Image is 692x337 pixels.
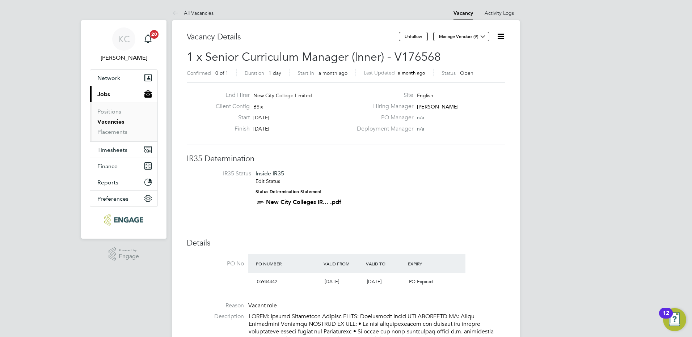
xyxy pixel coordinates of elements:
span: Vacant role [248,302,277,309]
span: Inside IR35 [256,170,284,177]
label: Hiring Manager [353,103,413,110]
div: Expiry [406,257,448,270]
div: 12 [663,313,669,323]
button: Open Resource Center, 12 new notifications [663,308,686,331]
label: Last Updated [364,69,395,76]
span: PO Expired [409,278,433,285]
span: Jobs [97,91,110,98]
label: Status [442,70,456,76]
a: KC[PERSON_NAME] [90,27,158,62]
strong: Status Determination Statement [256,189,322,194]
a: New City Colleges IR... .pdf [266,199,341,205]
span: 20 [150,30,159,39]
span: Timesheets [97,146,127,153]
a: Go to home page [90,214,158,226]
span: 0 of 1 [215,70,228,76]
span: BSix [253,103,263,110]
a: Positions [97,108,121,115]
span: [DATE] [325,278,339,285]
label: End Hirer [210,91,250,99]
span: a month ago [398,70,425,76]
h3: Vacancy Details [187,32,399,42]
button: Finance [90,158,157,174]
label: Duration [245,70,264,76]
span: Powered by [119,247,139,253]
label: PO Manager [353,114,413,121]
span: 1 x Senior Curriculum Manager (Inner) - V176568 [187,50,441,64]
label: Confirmed [187,70,211,76]
h3: Details [187,238,505,248]
button: Network [90,70,157,86]
a: Edit Status [256,178,280,184]
a: Vacancies [97,118,124,125]
span: n/a [417,114,424,121]
a: 20 [141,27,155,51]
span: Network [97,74,120,81]
span: Engage [119,253,139,260]
label: Finish [210,125,250,133]
span: Finance [97,163,118,170]
div: Jobs [90,102,157,141]
label: Deployment Manager [353,125,413,133]
span: KC [118,34,130,44]
a: Activity Logs [485,10,514,16]
span: n/a [417,125,424,132]
label: IR35 Status [194,170,251,178]
span: Preferences [97,195,128,202]
span: English [417,92,433,99]
div: PO Number [254,257,322,270]
label: Reason [187,302,244,310]
span: Open [460,70,473,76]
label: Client Config [210,103,250,110]
label: Start In [298,70,314,76]
span: Reports [97,179,118,186]
nav: Main navigation [81,20,166,239]
h3: IR35 Determination [187,154,505,164]
span: Kerry Cattle [90,54,158,62]
label: PO No [187,260,244,268]
span: [DATE] [253,125,269,132]
img: ncclondon-logo-retina.png [104,214,143,226]
button: Unfollow [399,32,428,41]
span: New City College Limited [253,92,312,99]
button: Preferences [90,191,157,206]
button: Timesheets [90,142,157,158]
span: 1 day [269,70,281,76]
div: Valid To [364,257,406,270]
span: [DATE] [367,278,381,285]
span: [PERSON_NAME] [417,103,459,110]
a: All Vacancies [172,10,214,16]
span: [DATE] [253,114,269,121]
label: Site [353,91,413,99]
span: 05944442 [257,278,277,285]
a: Placements [97,128,127,135]
label: Description [187,313,244,320]
label: Start [210,114,250,121]
a: Vacancy [453,10,473,16]
div: Valid From [322,257,364,270]
a: Powered byEngage [109,247,139,261]
button: Reports [90,174,157,190]
span: a month ago [318,70,347,76]
button: Jobs [90,86,157,102]
button: Manage Vendors (9) [433,32,489,41]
